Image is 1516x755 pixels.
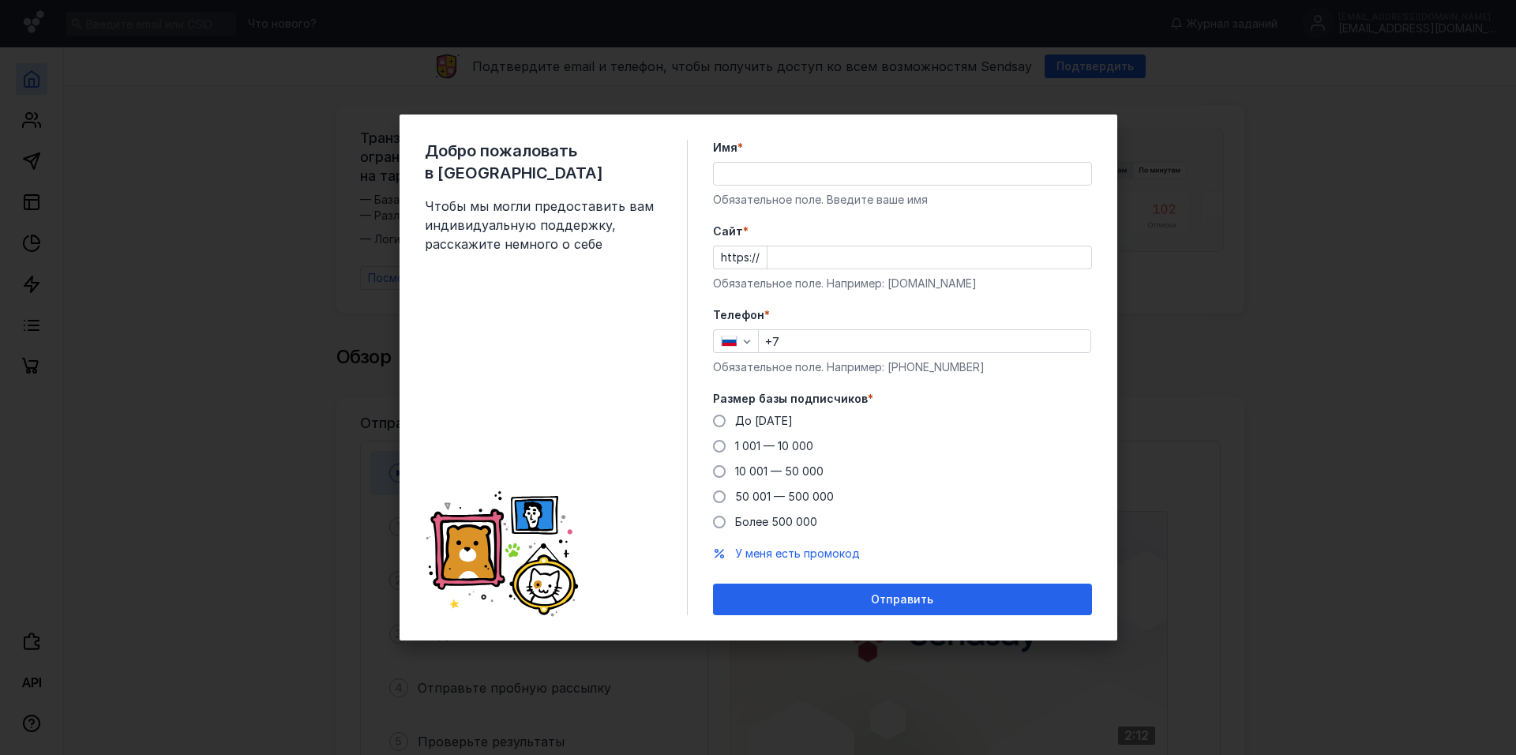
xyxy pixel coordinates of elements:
[735,464,824,478] span: 10 001 — 50 000
[713,192,1092,208] div: Обязательное поле. Введите ваше имя
[713,223,743,239] span: Cайт
[871,593,933,607] span: Отправить
[713,359,1092,375] div: Обязательное поле. Например: [PHONE_NUMBER]
[713,584,1092,615] button: Отправить
[713,307,764,323] span: Телефон
[735,490,834,503] span: 50 001 — 500 000
[735,515,817,528] span: Более 500 000
[713,140,737,156] span: Имя
[735,439,813,453] span: 1 001 — 10 000
[713,276,1092,291] div: Обязательное поле. Например: [DOMAIN_NAME]
[425,197,662,254] span: Чтобы мы могли предоставить вам индивидуальную поддержку, расскажите немного о себе
[713,391,868,407] span: Размер базы подписчиков
[735,414,793,427] span: До [DATE]
[425,140,662,184] span: Добро пожаловать в [GEOGRAPHIC_DATA]
[735,546,860,562] button: У меня есть промокод
[735,547,860,560] span: У меня есть промокод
